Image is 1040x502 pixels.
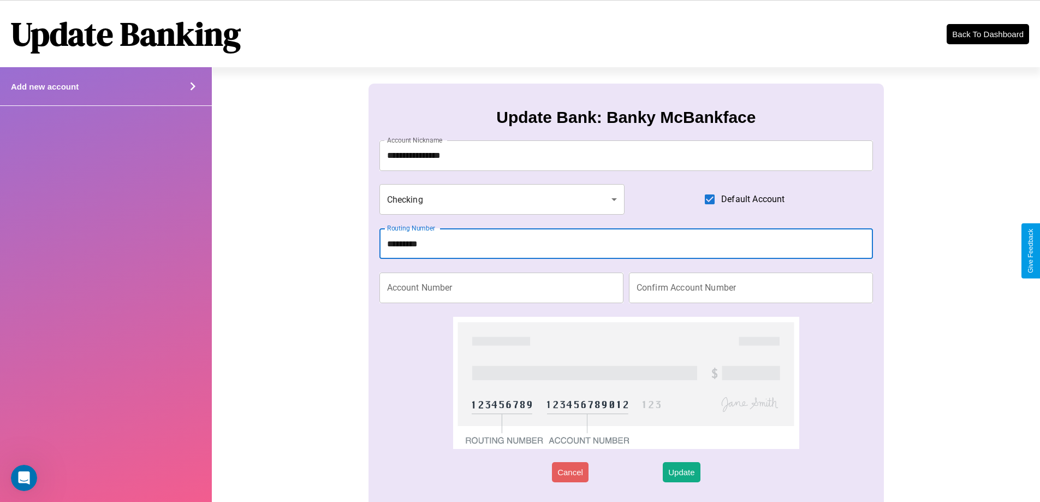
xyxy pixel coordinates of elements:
h4: Add new account [11,82,79,91]
h3: Update Bank: Banky McBankface [496,108,756,127]
label: Account Nickname [387,135,443,145]
h1: Update Banking [11,11,241,56]
label: Routing Number [387,223,435,233]
div: Give Feedback [1027,229,1035,273]
div: Checking [379,184,625,215]
button: Back To Dashboard [947,24,1029,44]
button: Cancel [552,462,589,482]
button: Update [663,462,700,482]
img: check [453,317,799,449]
iframe: Intercom live chat [11,465,37,491]
span: Default Account [721,193,785,206]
